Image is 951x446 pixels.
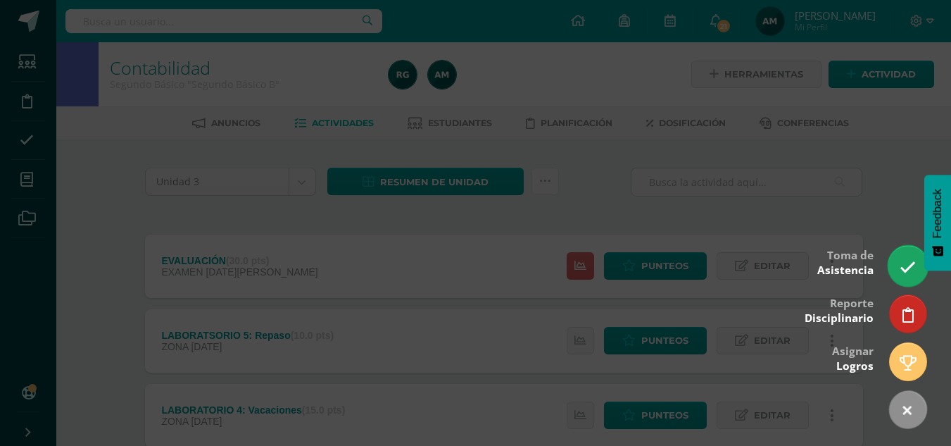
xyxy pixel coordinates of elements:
div: Reporte [805,287,874,333]
div: Toma de [817,239,874,285]
button: Feedback - Mostrar encuesta [924,175,951,271]
span: Feedback [931,189,944,238]
span: Logros [836,359,874,373]
div: Asignar [832,335,874,380]
span: Disciplinario [805,311,874,326]
span: Asistencia [817,263,874,278]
